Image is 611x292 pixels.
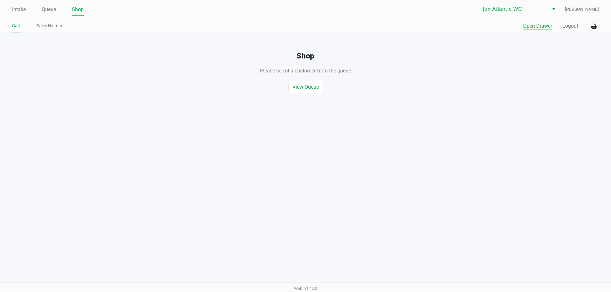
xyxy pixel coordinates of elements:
[549,3,558,15] button: Select
[12,22,21,30] a: Cart
[294,286,317,291] span: Web: v1.40.0
[37,22,62,30] a: Sales History
[288,81,323,93] button: View Queue
[562,22,578,30] button: Logout
[523,22,552,30] button: Open Drawer
[565,6,599,13] span: [PERSON_NAME]
[42,5,56,14] a: Queue
[260,68,351,74] span: Please select a customer from the queue
[12,5,26,14] a: Intake
[483,5,545,13] span: Jax Atlantic WC
[72,5,84,14] a: Shop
